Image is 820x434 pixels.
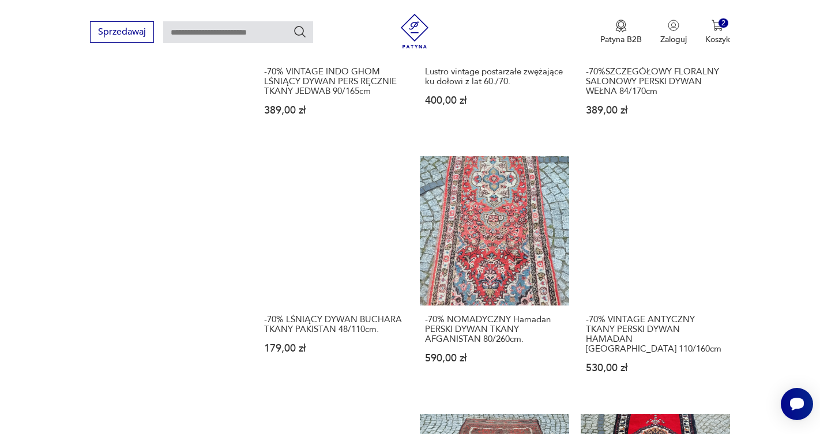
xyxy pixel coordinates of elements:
p: Patyna B2B [600,34,642,45]
h3: -70% LŚNIĄCY DYWAN BUCHARA TKANY PAKISTAN 48/110cm. [264,315,403,334]
a: Ikona medaluPatyna B2B [600,20,642,45]
a: -70% VINTAGE ANTYCZNY TKANY PERSKI DYWAN HAMADAN IRAN 110/160cm-70% VINTAGE ANTYCZNY TKANY PERSKI... [581,156,730,395]
p: Zaloguj [660,34,687,45]
img: Ikona koszyka [712,20,723,31]
button: Sprzedawaj [90,21,154,43]
p: 389,00 zł [264,105,403,115]
h3: -70% VINTAGE ANTYCZNY TKANY PERSKI DYWAN HAMADAN [GEOGRAPHIC_DATA] 110/160cm [586,315,725,354]
p: 530,00 zł [586,363,725,373]
img: Patyna - sklep z meblami i dekoracjami vintage [397,14,432,48]
h3: Lustro vintage postarzałe zwężające ku dołowi z lat 60./70. [425,67,564,86]
button: Zaloguj [660,20,687,45]
button: 2Koszyk [705,20,730,45]
iframe: Smartsupp widget button [781,388,813,420]
p: 590,00 zł [425,353,564,363]
button: Patyna B2B [600,20,642,45]
p: Koszyk [705,34,730,45]
img: Ikona medalu [615,20,627,32]
h3: -70%SZCZEGÓŁOWY FLORALNY SALONOWY PERSKI DYWAN WEŁNA 84/170cm [586,67,725,96]
a: -70% LŚNIĄCY DYWAN BUCHARA TKANY PAKISTAN 48/110cm.-70% LŚNIĄCY DYWAN BUCHARA TKANY PAKISTAN 48/1... [259,156,408,395]
h3: -70% VINTAGE INDO GHOM LŚNIĄCY DYWAN PERS RĘCZNIE TKANY JEDWAB 90/165cm [264,67,403,96]
a: -70% NOMADYCZNY Hamadan PERSKI DYWAN TKANY AFGANISTAN 80/260cm.-70% NOMADYCZNY Hamadan PERSKI DYW... [420,156,569,395]
p: 400,00 zł [425,96,564,105]
img: Ikonka użytkownika [668,20,679,31]
a: Sprzedawaj [90,29,154,37]
p: 179,00 zł [264,344,403,353]
button: Szukaj [293,25,307,39]
h3: -70% NOMADYCZNY Hamadan PERSKI DYWAN TKANY AFGANISTAN 80/260cm. [425,315,564,344]
p: 389,00 zł [586,105,725,115]
div: 2 [719,18,728,28]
